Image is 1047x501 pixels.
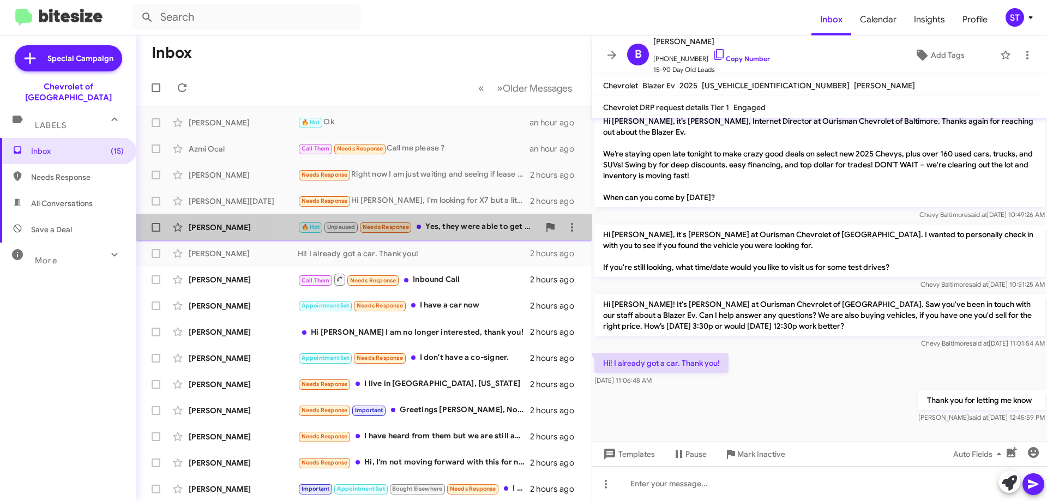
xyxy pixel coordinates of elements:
[189,274,298,285] div: [PERSON_NAME]
[713,55,770,63] a: Copy Number
[530,379,583,390] div: 2 hours ago
[603,81,638,90] span: Chevrolet
[905,4,954,35] a: Insights
[189,300,298,311] div: [PERSON_NAME]
[594,353,729,373] p: Hi! I already got a car. Thank you!
[31,172,124,183] span: Needs Response
[918,390,1045,410] p: Thank you for letting me know
[302,459,348,466] span: Needs Response
[189,327,298,337] div: [PERSON_NAME]
[472,77,491,99] button: Previous
[996,8,1035,27] button: ST
[31,198,93,209] span: All Conversations
[737,444,785,464] span: Mark Inactive
[298,142,529,155] div: Call me please ?
[363,224,409,231] span: Needs Response
[642,81,675,90] span: Blazer Ev
[189,248,298,259] div: [PERSON_NAME]
[189,431,298,442] div: [PERSON_NAME]
[594,225,1045,277] p: Hi [PERSON_NAME], it's [PERSON_NAME] at Ourisman Chevrolet of [GEOGRAPHIC_DATA]. I wanted to pers...
[953,444,1006,464] span: Auto Fields
[302,354,350,361] span: Appointment Set
[152,44,192,62] h1: Inbox
[921,339,1045,347] span: Chevy Baltimore [DATE] 11:01:54 AM
[851,4,905,35] a: Calendar
[302,171,348,178] span: Needs Response
[189,143,298,154] div: Azmi Ocal
[132,4,361,31] input: Search
[969,413,988,421] span: said at
[530,274,583,285] div: 2 hours ago
[302,119,320,126] span: 🔥 Hot
[298,404,530,417] div: Greetings [PERSON_NAME], Not sure I follow. Help with what exactly?
[530,300,583,311] div: 2 hours ago
[954,4,996,35] a: Profile
[355,407,383,414] span: Important
[31,146,124,156] span: Inbox
[970,339,989,347] span: said at
[635,46,642,63] span: B
[298,352,530,364] div: I don't have a co-signer.
[357,354,403,361] span: Needs Response
[392,485,442,492] span: Bought Elsewhere
[298,195,530,207] div: Hi [PERSON_NAME], I'm looking for X7 but a little more moderately priced. I have a few to look at...
[702,81,850,90] span: [US_VEHICLE_IDENTIFICATION_NUMBER]
[601,444,655,464] span: Templates
[111,146,124,156] span: (15)
[664,444,715,464] button: Pause
[883,45,995,65] button: Add Tags
[530,353,583,364] div: 2 hours ago
[302,224,320,231] span: 🔥 Hot
[530,431,583,442] div: 2 hours ago
[31,224,72,235] span: Save a Deal
[298,221,539,233] div: Yes, they were able to get a hold of me. I am no longer looking for a Trax at the moment
[302,145,330,152] span: Call Them
[298,456,530,469] div: Hi, I'm not moving forward with this for now. Thank you
[529,117,583,128] div: an hour ago
[47,53,113,64] span: Special Campaign
[685,444,707,464] span: Pause
[298,299,530,312] div: I have a car now
[854,81,915,90] span: [PERSON_NAME]
[497,81,503,95] span: »
[490,77,579,99] button: Next
[603,102,729,112] span: Chevrolet DRP request details Tier 1
[189,196,298,207] div: [PERSON_NAME][DATE]
[298,378,530,390] div: I live in [GEOGRAPHIC_DATA], [US_STATE]
[189,405,298,416] div: [PERSON_NAME]
[530,405,583,416] div: 2 hours ago
[298,482,530,495] div: I already bought a 2025 equinox from ourisman Chevrolet of [PERSON_NAME] since you all couldn't a...
[298,168,530,181] div: Right now I am just waiting and seeing if lease offers become more attractive than they are right...
[327,224,356,231] span: Unpaused
[811,4,851,35] a: Inbox
[969,280,988,288] span: said at
[592,444,664,464] button: Templates
[594,111,1045,207] p: Hi [PERSON_NAME], it’s [PERSON_NAME], Internet Director at Ourisman Chevrolet of Baltimore. Thank...
[35,120,67,130] span: Labels
[653,35,770,48] span: [PERSON_NAME]
[189,353,298,364] div: [PERSON_NAME]
[337,145,383,152] span: Needs Response
[679,81,697,90] span: 2025
[653,48,770,64] span: [PHONE_NUMBER]
[302,197,348,204] span: Needs Response
[529,143,583,154] div: an hour ago
[931,45,965,65] span: Add Tags
[350,277,396,284] span: Needs Response
[189,170,298,180] div: [PERSON_NAME]
[302,433,348,440] span: Needs Response
[302,277,330,284] span: Call Them
[298,116,529,129] div: Ok
[715,444,794,464] button: Mark Inactive
[530,170,583,180] div: 2 hours ago
[1006,8,1024,27] div: ST
[189,117,298,128] div: [PERSON_NAME]
[530,196,583,207] div: 2 hours ago
[302,381,348,388] span: Needs Response
[530,248,583,259] div: 2 hours ago
[189,222,298,233] div: [PERSON_NAME]
[472,77,579,99] nav: Page navigation example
